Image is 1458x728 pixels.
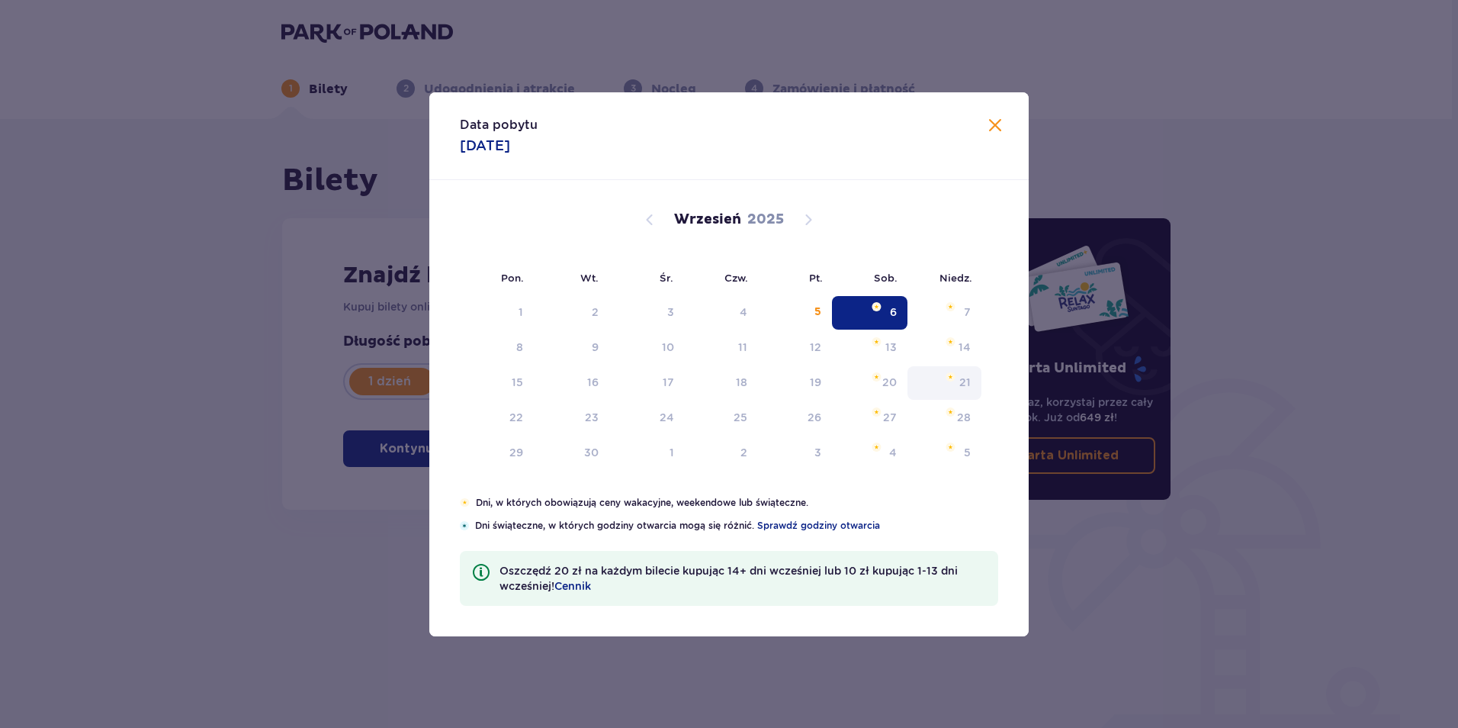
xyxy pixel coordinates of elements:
p: 2025 [747,211,784,229]
div: 16 [587,375,599,390]
td: czwartek, 25 września 2025 [685,401,759,435]
div: 5 [814,304,821,320]
div: 3 [667,304,674,320]
td: środa, 1 października 2025 [609,436,685,470]
div: 26 [808,410,821,425]
td: Not available. czwartek, 4 września 2025 [685,296,759,330]
small: Pon. [501,272,524,284]
div: 12 [810,340,821,355]
td: niedziela, 14 września 2025 [907,331,981,365]
td: niedziela, 7 września 2025 [907,296,981,330]
td: środa, 10 września 2025 [609,331,685,365]
td: środa, 24 września 2025 [609,401,685,435]
div: 8 [516,340,523,355]
td: wtorek, 23 września 2025 [534,401,609,435]
div: 4 [889,445,897,460]
td: poniedziałek, 22 września 2025 [460,401,534,435]
div: 1 [519,304,523,320]
div: 2 [592,304,599,320]
p: Dni, w których obowiązują ceny wakacyjne, weekendowe lub świąteczne. [476,496,998,510]
td: piątek, 12 września 2025 [758,331,832,365]
td: niedziela, 5 października 2025 [907,436,981,470]
td: Selected. sobota, 6 września 2025 [832,296,907,330]
small: Śr. [660,272,673,284]
small: Pt. [809,272,823,284]
td: sobota, 20 września 2025 [832,366,907,400]
div: 30 [584,445,599,460]
td: poniedziałek, 29 września 2025 [460,436,534,470]
small: Wt. [580,272,599,284]
div: 29 [509,445,523,460]
td: czwartek, 11 września 2025 [685,331,759,365]
td: poniedziałek, 15 września 2025 [460,366,534,400]
div: 6 [890,304,897,320]
div: 23 [585,410,599,425]
td: Not available. środa, 3 września 2025 [609,296,685,330]
td: wtorek, 30 września 2025 [534,436,609,470]
td: czwartek, 18 września 2025 [685,366,759,400]
div: 19 [810,375,821,390]
td: Not available. wtorek, 2 września 2025 [534,296,609,330]
td: sobota, 27 września 2025 [832,401,907,435]
div: 4 [740,304,747,320]
small: Czw. [724,272,748,284]
td: piątek, 5 września 2025 [758,296,832,330]
td: wtorek, 9 września 2025 [534,331,609,365]
p: Wrzesień [674,211,741,229]
td: sobota, 4 października 2025 [832,436,907,470]
div: 3 [814,445,821,460]
div: 2 [740,445,747,460]
td: piątek, 3 października 2025 [758,436,832,470]
div: 27 [883,410,897,425]
div: 9 [592,340,599,355]
div: 22 [509,410,523,425]
div: 10 [662,340,674,355]
div: 20 [882,375,897,390]
div: 24 [660,410,674,425]
td: piątek, 26 września 2025 [758,401,832,435]
td: wtorek, 16 września 2025 [534,366,609,400]
td: niedziela, 21 września 2025 [907,366,981,400]
td: poniedziałek, 8 września 2025 [460,331,534,365]
div: 18 [736,375,747,390]
div: 1 [670,445,674,460]
td: piątek, 19 września 2025 [758,366,832,400]
div: 17 [663,375,674,390]
td: Not available. poniedziałek, 1 września 2025 [460,296,534,330]
td: niedziela, 28 września 2025 [907,401,981,435]
td: sobota, 13 września 2025 [832,331,907,365]
small: Niedz. [939,272,972,284]
td: środa, 17 września 2025 [609,366,685,400]
td: czwartek, 2 października 2025 [685,436,759,470]
small: Sob. [874,272,898,284]
div: 11 [738,340,747,355]
div: Calendar [429,180,1029,496]
div: 13 [885,340,897,355]
div: 25 [734,410,747,425]
div: 15 [512,375,523,390]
